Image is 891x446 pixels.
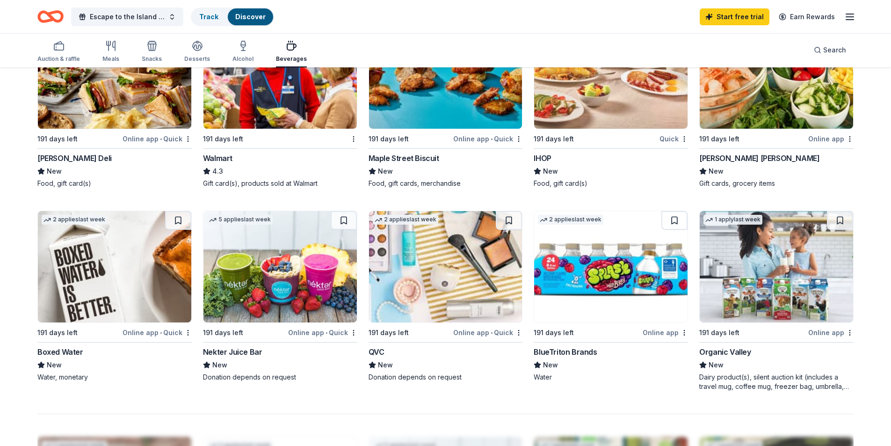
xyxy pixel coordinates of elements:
div: Online app Quick [288,327,357,338]
span: • [491,329,493,336]
a: Home [37,6,64,28]
img: Image for Boxed Water [38,211,191,322]
button: Escape to the Island 2026 [71,7,183,26]
div: IHOP [534,153,551,164]
span: Escape to the Island 2026 [90,11,165,22]
div: Online app Quick [123,327,192,338]
div: 191 days left [37,327,78,338]
button: Meals [102,37,119,67]
div: Boxed Water [37,346,83,358]
img: Image for Harris Teeter [700,17,853,129]
a: Image for Maple Street Biscuit3 applieslast week191 days leftOnline app•QuickMaple Street Biscuit... [369,17,523,188]
span: • [160,329,162,336]
img: Image for McAlister's Deli [38,17,191,129]
img: Image for Organic Valley [700,211,853,322]
span: New [212,359,227,371]
div: 191 days left [534,327,574,338]
div: Food, gift card(s) [37,179,192,188]
div: 191 days left [203,327,243,338]
div: Online app Quick [453,133,522,145]
img: Image for BlueTriton Brands [534,211,688,322]
div: 2 applies last week [538,215,603,225]
a: Image for Harris Teeter1 applylast week191 days leftOnline app[PERSON_NAME] [PERSON_NAME]NewGift ... [699,17,854,188]
div: Meals [102,55,119,63]
a: Start free trial [700,8,769,25]
img: Image for Walmart [203,17,357,129]
div: Auction & raffle [37,55,80,63]
button: Search [806,41,854,59]
div: Nekter Juice Bar [203,346,262,358]
div: Gift card(s), products sold at Walmart [203,179,357,188]
div: 191 days left [699,133,739,145]
div: Online app Quick [453,327,522,338]
span: Search [823,44,846,56]
div: Online app [643,327,688,338]
img: Image for QVC [369,211,522,322]
div: 191 days left [534,133,574,145]
div: QVC [369,346,384,358]
a: Image for Nekter Juice Bar5 applieslast week191 days leftOnline app•QuickNekter Juice BarNewDonat... [203,211,357,382]
div: Quick [659,133,688,145]
a: Image for Boxed Water2 applieslast week191 days leftOnline app•QuickBoxed WaterNewWater, monetary [37,211,192,382]
div: Food, gift card(s) [534,179,688,188]
div: Water, monetary [37,373,192,382]
div: 191 days left [37,133,78,145]
button: TrackDiscover [191,7,274,26]
a: Image for QVC2 applieslast week191 days leftOnline app•QuickQVCNewDonation depends on request [369,211,523,382]
img: Image for IHOP [534,17,688,129]
div: Organic Valley [699,346,751,358]
div: Beverages [276,55,307,63]
span: New [47,166,62,177]
span: New [378,166,393,177]
a: Earn Rewards [773,8,840,25]
a: Image for BlueTriton Brands2 applieslast week191 days leftOnline appBlueTriton BrandsNewWater [534,211,688,382]
div: Walmart [203,153,232,164]
div: 5 applies last week [207,215,273,225]
span: • [326,329,327,336]
a: Discover [235,13,266,21]
button: Alcohol [232,37,254,67]
div: 1 apply last week [703,215,762,225]
span: New [709,166,724,177]
span: New [709,359,724,371]
img: Image for Nekter Juice Bar [203,211,357,322]
div: 2 applies last week [373,215,438,225]
a: Image for Walmart191 days leftWalmart4.3Gift card(s), products sold at Walmart [203,17,357,188]
button: Snacks [142,37,162,67]
div: Alcohol [232,55,254,63]
span: • [160,135,162,143]
div: Donation depends on request [203,373,357,382]
div: Desserts [184,55,210,63]
img: Image for Maple Street Biscuit [369,17,522,129]
div: [PERSON_NAME] Deli [37,153,112,164]
div: Online app [808,133,854,145]
span: New [543,166,558,177]
div: Gift cards, grocery items [699,179,854,188]
div: [PERSON_NAME] [PERSON_NAME] [699,153,819,164]
span: New [543,359,558,371]
a: Image for McAlister's Deli1 applylast week191 days leftOnline app•Quick[PERSON_NAME] DeliNewFood,... [37,17,192,188]
div: Dairy product(s), silent auction kit (includes a travel mug, coffee mug, freezer bag, umbrella, m... [699,373,854,391]
span: 4.3 [212,166,223,177]
div: Maple Street Biscuit [369,153,439,164]
div: 2 applies last week [42,215,107,225]
div: BlueTriton Brands [534,346,597,358]
button: Auction & raffle [37,37,80,67]
div: 191 days left [699,327,739,338]
span: • [491,135,493,143]
div: 191 days left [369,327,409,338]
a: Image for Organic Valley1 applylast week191 days leftOnline appOrganic ValleyNewDairy product(s),... [699,211,854,391]
div: Food, gift cards, merchandise [369,179,523,188]
div: Water [534,373,688,382]
div: Online app Quick [123,133,192,145]
button: Desserts [184,37,210,67]
a: Image for IHOP191 days leftQuickIHOPNewFood, gift card(s) [534,17,688,188]
span: New [378,359,393,371]
div: 191 days left [203,133,243,145]
div: Snacks [142,55,162,63]
div: Online app [808,327,854,338]
div: 191 days left [369,133,409,145]
div: Donation depends on request [369,373,523,382]
button: Beverages [276,37,307,67]
a: Track [199,13,218,21]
